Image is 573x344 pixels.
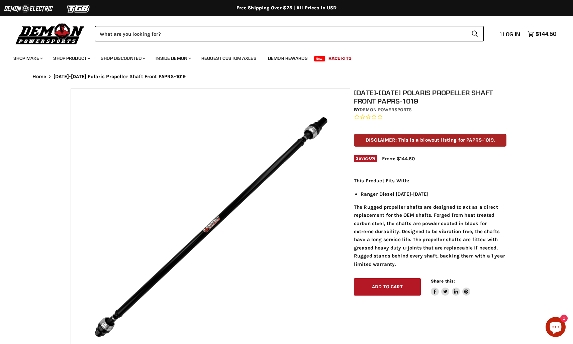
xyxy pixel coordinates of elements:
[54,2,104,15] img: TGB Logo 2
[354,177,506,185] p: This Product Fits With:
[95,26,466,41] input: Search
[354,114,506,121] span: Rated 0.0 out of 5 stars 0 reviews
[354,106,506,114] div: by
[503,31,520,37] span: Log in
[354,278,421,296] button: Add to cart
[354,134,506,146] p: DISCLAIMER: This is a blowout listing for PAPRS-1019.
[3,2,54,15] img: Demon Electric Logo 2
[19,5,554,11] div: Free Shipping Over $75 | All Prices In USD
[13,22,87,45] img: Demon Powersports
[323,51,357,65] a: Race Kits
[8,49,555,65] ul: Main menu
[263,51,313,65] a: Demon Rewards
[466,26,484,41] button: Search
[524,29,560,39] a: $144.50
[360,107,412,113] a: Demon Powersports
[382,156,415,162] span: From: $144.50
[96,51,149,65] a: Shop Discounted
[366,156,372,161] span: 50
[8,51,47,65] a: Shop Make
[19,74,554,79] nav: Breadcrumbs
[151,51,195,65] a: Inside Demon
[95,26,484,41] form: Product
[431,278,471,296] aside: Share this:
[536,31,556,37] span: $144.50
[354,177,506,268] div: The Rugged propeller shafts are designed to act as a direct replacement for the OEM shafts. Forge...
[431,279,455,284] span: Share this:
[32,74,46,79] a: Home
[354,89,506,105] h1: [DATE]-[DATE] Polaris Propeller Shaft Front PAPRS-1019
[544,317,568,339] inbox-online-store-chat: Shopify online store chat
[314,56,325,61] span: New!
[372,284,403,290] span: Add to cart
[497,31,524,37] a: Log in
[361,190,506,198] li: Ranger Diesel [DATE]-[DATE]
[196,51,262,65] a: Request Custom Axles
[48,51,94,65] a: Shop Product
[54,74,186,79] span: [DATE]-[DATE] Polaris Propeller Shaft Front PAPRS-1019
[354,155,377,162] span: Save %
